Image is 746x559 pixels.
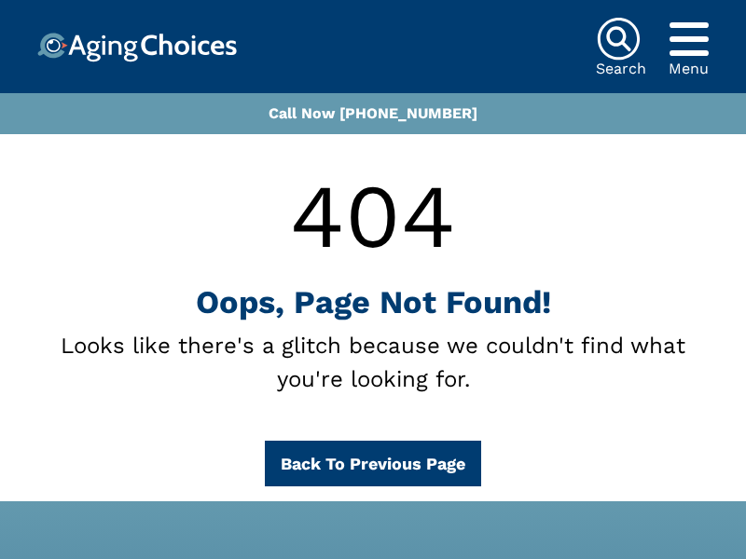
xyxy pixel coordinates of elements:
h1: Oops, Page Not Found! [37,283,709,321]
div: 404 [37,149,709,283]
a: Call Now [PHONE_NUMBER] [269,104,477,122]
div: Looks like there's a glitch because we couldn't find what you're looking for. [37,329,709,396]
img: search-icon.svg [596,17,641,61]
div: Popover trigger [669,17,709,61]
div: Menu [669,61,709,76]
button: Back To Previous Page [265,441,481,486]
img: Choice! [37,33,237,62]
div: Search [596,61,646,76]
